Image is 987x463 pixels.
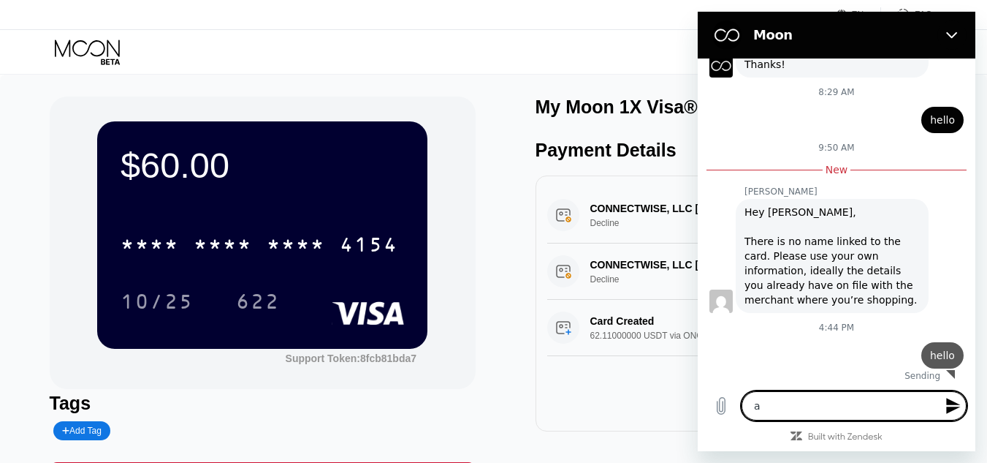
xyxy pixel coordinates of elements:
[121,292,194,315] div: 10/25
[881,7,932,22] div: FAQ
[837,7,881,22] div: EN
[236,292,280,315] div: 622
[698,12,975,451] iframe: Messaging window
[110,283,205,320] div: 10/25
[62,426,102,436] div: Add Tag
[915,10,932,20] div: FAQ
[286,353,416,364] div: Support Token: 8fcb81bda7
[50,393,476,414] div: Tags
[340,235,398,258] div: 4154
[225,283,291,320] div: 622
[536,140,961,161] div: Payment Details
[121,145,404,186] div: $60.00
[536,97,744,118] div: My Moon 1X Visa® Card
[286,353,416,364] div: Support Token:8fcb81bda7
[852,10,864,20] div: EN
[53,421,110,440] div: Add Tag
